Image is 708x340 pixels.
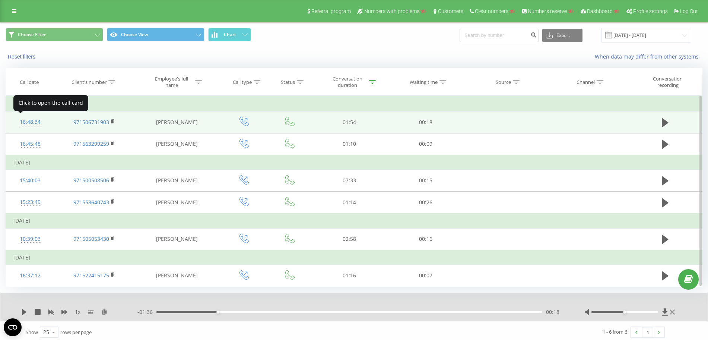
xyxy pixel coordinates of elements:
[327,76,367,88] div: Conversation duration
[460,29,539,42] input: Search by number
[475,8,508,14] span: Clear numbers
[13,173,47,188] div: 15:40:03
[134,111,220,133] td: [PERSON_NAME]
[137,308,156,316] span: - 01:36
[73,177,109,184] a: 971500508506
[6,213,702,228] td: [DATE]
[20,79,39,85] div: Call date
[642,327,653,337] a: 1
[13,268,47,283] div: 16:37:12
[6,250,702,265] td: [DATE]
[6,155,702,170] td: [DATE]
[587,8,613,14] span: Dashboard
[208,28,251,41] button: Chart
[603,328,627,336] div: 1 - 6 from 6
[134,265,220,286] td: [PERSON_NAME]
[595,53,702,60] a: When data may differ from other systems
[410,79,438,85] div: Waiting time
[281,79,295,85] div: Status
[387,133,464,155] td: 00:09
[387,192,464,214] td: 00:26
[107,28,204,41] button: Choose View
[387,170,464,191] td: 00:15
[72,79,107,85] div: Client's number
[311,192,387,214] td: 01:14
[150,76,193,88] div: Employee's full name
[73,140,109,147] a: 971563299259
[60,329,92,336] span: rows per page
[644,76,692,88] div: Conversation recording
[13,115,47,129] div: 16:48:34
[18,32,46,38] span: Choose Filter
[134,228,220,250] td: [PERSON_NAME]
[6,53,39,60] button: Reset filters
[311,228,387,250] td: 02:58
[6,28,103,41] button: Choose Filter
[577,79,595,85] div: Channel
[311,170,387,191] td: 07:33
[73,235,109,242] a: 971505053430
[43,328,49,336] div: 25
[13,95,88,111] div: Click to open the call card
[633,8,668,14] span: Profile settings
[134,192,220,214] td: [PERSON_NAME]
[134,133,220,155] td: [PERSON_NAME]
[13,137,47,151] div: 16:45:48
[26,329,38,336] span: Show
[623,311,626,314] div: Accessibility label
[364,8,419,14] span: Numbers with problems
[6,97,702,111] td: [DATE]
[438,8,463,14] span: Customers
[542,29,582,42] button: Export
[217,311,220,314] div: Accessibility label
[4,318,22,336] button: Open CMP widget
[311,133,387,155] td: 01:10
[546,308,559,316] span: 00:18
[311,265,387,286] td: 01:16
[311,111,387,133] td: 01:54
[387,228,464,250] td: 00:16
[73,119,109,126] a: 971506731903
[528,8,567,14] span: Numbers reserve
[387,265,464,286] td: 00:07
[387,111,464,133] td: 00:18
[496,79,511,85] div: Source
[224,32,236,37] span: Chart
[75,308,80,316] span: 1 x
[73,272,109,279] a: 971522415175
[13,232,47,246] div: 10:39:03
[73,199,109,206] a: 971558640743
[233,79,252,85] div: Call type
[13,195,47,210] div: 15:23:49
[311,8,351,14] span: Referral program
[134,170,220,191] td: [PERSON_NAME]
[680,8,698,14] span: Log Out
